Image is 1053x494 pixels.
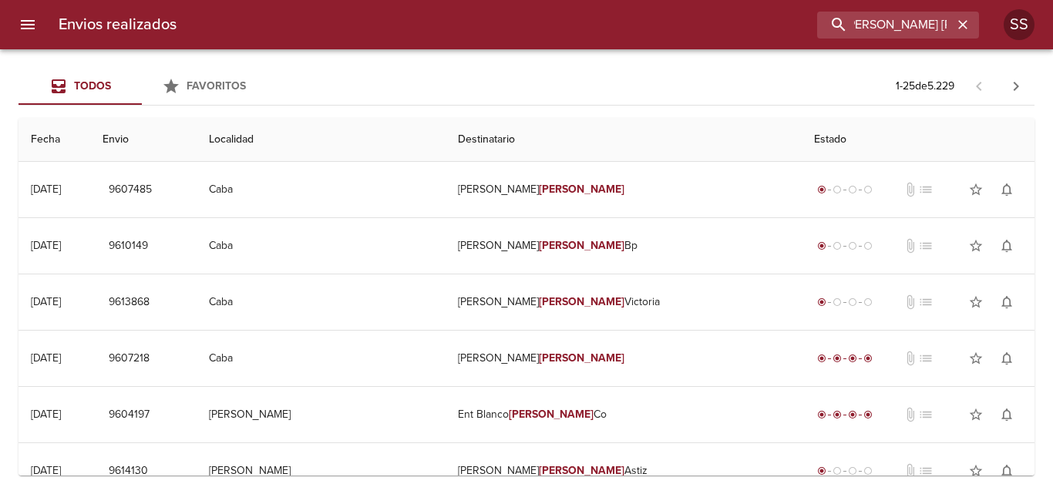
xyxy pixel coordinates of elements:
button: menu [9,6,46,43]
em: [PERSON_NAME] [539,239,624,252]
span: No tiene documentos adjuntos [903,351,918,366]
td: [PERSON_NAME] Bp [446,218,802,274]
td: [PERSON_NAME] [446,331,802,386]
span: Pagina anterior [960,78,997,93]
em: [PERSON_NAME] [539,295,624,308]
span: notifications_none [999,407,1014,422]
span: Pagina siguiente [997,68,1034,105]
span: radio_button_checked [817,354,826,363]
div: [DATE] [31,351,61,365]
span: radio_button_checked [817,241,826,250]
span: notifications_none [999,463,1014,479]
span: Favoritos [187,79,246,92]
td: Caba [197,218,446,274]
span: 9607485 [109,180,152,200]
button: Agregar a favoritos [960,343,991,374]
button: Agregar a favoritos [960,399,991,430]
div: Abrir información de usuario [1004,9,1034,40]
span: radio_button_unchecked [863,297,873,307]
div: Generado [814,182,876,197]
span: 9610149 [109,237,148,256]
span: notifications_none [999,238,1014,254]
button: Activar notificaciones [991,455,1022,486]
span: radio_button_unchecked [848,297,857,307]
td: [PERSON_NAME] [446,162,802,217]
span: radio_button_unchecked [833,466,842,476]
span: notifications_none [999,182,1014,197]
button: 9614130 [103,457,154,486]
span: radio_button_unchecked [848,185,857,194]
span: radio_button_checked [863,410,873,419]
span: radio_button_checked [833,410,842,419]
span: radio_button_unchecked [863,185,873,194]
button: Activar notificaciones [991,399,1022,430]
span: No tiene pedido asociado [918,351,934,366]
span: No tiene pedido asociado [918,463,934,479]
button: Agregar a favoritos [960,230,991,261]
div: Entregado [814,407,876,422]
div: Generado [814,238,876,254]
span: radio_button_unchecked [863,466,873,476]
button: Activar notificaciones [991,230,1022,261]
button: 9613868 [103,288,156,317]
th: Estado [802,118,1034,162]
span: star_border [968,294,984,310]
button: Activar notificaciones [991,343,1022,374]
span: star_border [968,182,984,197]
span: radio_button_checked [848,410,857,419]
span: radio_button_unchecked [833,185,842,194]
button: Agregar a favoritos [960,455,991,486]
em: [PERSON_NAME] [539,351,624,365]
span: radio_button_unchecked [863,241,873,250]
span: No tiene pedido asociado [918,294,934,310]
div: [DATE] [31,183,61,196]
div: Tabs Envios [19,68,265,105]
span: radio_button_checked [817,297,826,307]
td: Caba [197,274,446,330]
button: Activar notificaciones [991,174,1022,205]
button: 9607485 [103,176,158,204]
span: No tiene documentos adjuntos [903,238,918,254]
span: star_border [968,351,984,366]
button: 9604197 [103,401,156,429]
span: star_border [968,463,984,479]
em: [PERSON_NAME] [539,464,624,477]
span: notifications_none [999,294,1014,310]
span: notifications_none [999,351,1014,366]
td: [PERSON_NAME] Victoria [446,274,802,330]
p: 1 - 25 de 5.229 [896,79,954,94]
span: radio_button_checked [817,466,826,476]
button: Agregar a favoritos [960,174,991,205]
span: 9613868 [109,293,150,312]
div: [DATE] [31,295,61,308]
div: Generado [814,294,876,310]
span: radio_button_checked [817,185,826,194]
td: Caba [197,162,446,217]
button: Agregar a favoritos [960,287,991,318]
td: [PERSON_NAME] [197,387,446,442]
span: 9614130 [109,462,148,481]
button: Activar notificaciones [991,287,1022,318]
span: radio_button_unchecked [833,241,842,250]
th: Envio [90,118,197,162]
span: radio_button_checked [817,410,826,419]
span: radio_button_unchecked [848,241,857,250]
td: Ent Blanco Co [446,387,802,442]
em: [PERSON_NAME] [539,183,624,196]
th: Destinatario [446,118,802,162]
div: [DATE] [31,464,61,477]
span: No tiene pedido asociado [918,407,934,422]
span: No tiene pedido asociado [918,182,934,197]
span: radio_button_unchecked [833,297,842,307]
span: radio_button_unchecked [848,466,857,476]
span: 9607218 [109,349,150,368]
span: radio_button_checked [848,354,857,363]
span: Todos [74,79,111,92]
span: No tiene documentos adjuntos [903,182,918,197]
span: No tiene pedido asociado [918,238,934,254]
div: Entregado [814,351,876,366]
span: star_border [968,238,984,254]
span: No tiene documentos adjuntos [903,407,918,422]
div: [DATE] [31,239,61,252]
span: radio_button_checked [863,354,873,363]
